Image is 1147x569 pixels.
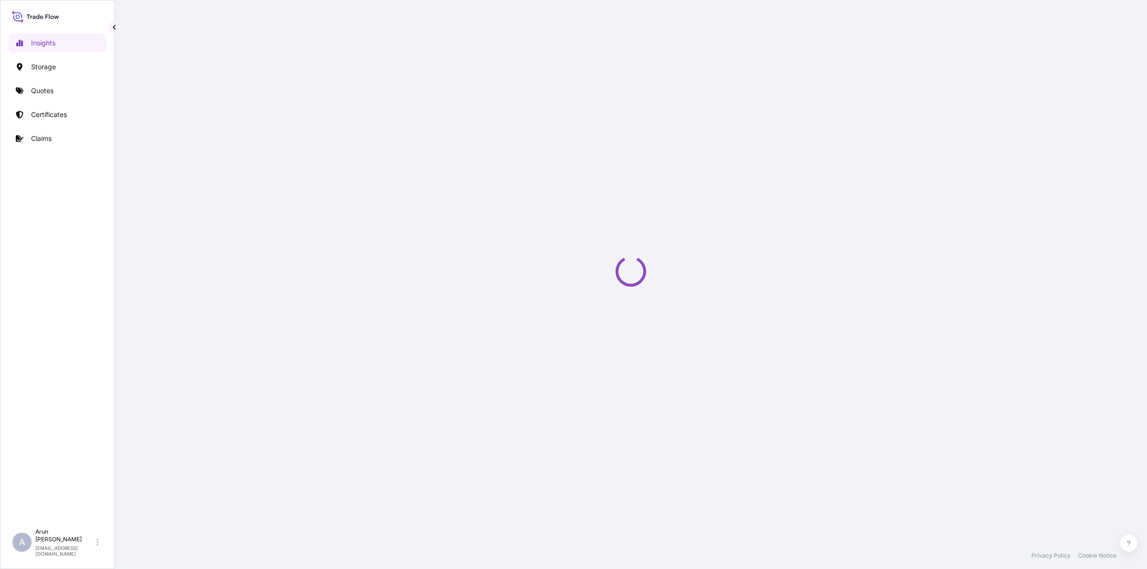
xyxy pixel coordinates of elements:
[8,129,107,148] a: Claims
[31,86,54,96] p: Quotes
[8,105,107,124] a: Certificates
[31,38,55,48] p: Insights
[31,62,56,72] p: Storage
[35,528,95,543] p: Arun [PERSON_NAME]
[8,81,107,100] a: Quotes
[1031,552,1071,559] a: Privacy Policy
[19,537,25,547] span: A
[1078,552,1116,559] a: Cookie Notice
[31,110,67,119] p: Certificates
[35,545,95,557] p: [EMAIL_ADDRESS][DOMAIN_NAME]
[8,33,107,53] a: Insights
[8,57,107,76] a: Storage
[31,134,52,143] p: Claims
